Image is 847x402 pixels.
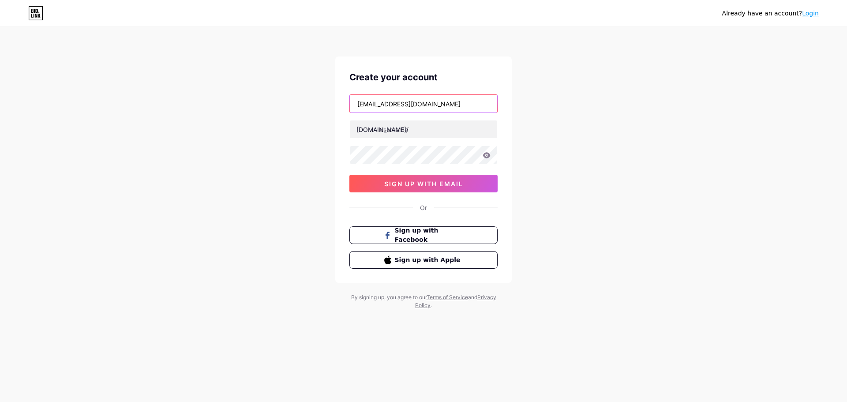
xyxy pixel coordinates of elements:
[349,293,498,309] div: By signing up, you agree to our and .
[420,203,427,212] div: Or
[349,71,498,84] div: Create your account
[350,120,497,138] input: username
[349,226,498,244] button: Sign up with Facebook
[722,9,819,18] div: Already have an account?
[395,226,463,244] span: Sign up with Facebook
[384,180,463,188] span: sign up with email
[350,95,497,113] input: Email
[349,251,498,269] button: Sign up with Apple
[802,10,819,17] a: Login
[356,125,409,134] div: [DOMAIN_NAME]/
[427,294,468,301] a: Terms of Service
[349,175,498,192] button: sign up with email
[395,255,463,265] span: Sign up with Apple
